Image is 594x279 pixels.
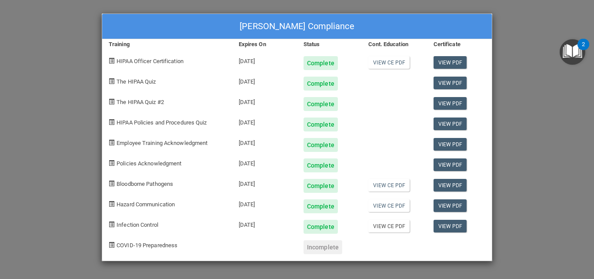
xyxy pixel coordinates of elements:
a: View PDF [434,56,467,69]
div: Certificate [427,39,492,50]
div: Incomplete [304,240,342,254]
div: [DATE] [232,70,297,91]
div: Complete [304,199,338,213]
a: View PDF [434,158,467,171]
a: View PDF [434,220,467,232]
div: [PERSON_NAME] Compliance [102,14,492,39]
div: Cont. Education [362,39,427,50]
div: Complete [304,118,338,131]
a: View PDF [434,77,467,89]
a: View CE PDF [368,220,410,232]
div: Complete [304,138,338,152]
div: [DATE] [232,213,297,234]
a: View CE PDF [368,179,410,192]
div: [DATE] [232,193,297,213]
span: Hazard Communication [117,201,175,208]
span: Infection Control [117,222,158,228]
a: View PDF [434,138,467,151]
div: [DATE] [232,111,297,131]
a: View PDF [434,199,467,212]
div: Complete [304,220,338,234]
span: HIPAA Policies and Procedures Quiz [117,119,207,126]
span: The HIPAA Quiz [117,78,156,85]
span: COVID-19 Preparedness [117,242,177,249]
div: Status [297,39,362,50]
div: 2 [582,44,585,56]
span: Bloodborne Pathogens [117,181,173,187]
div: [DATE] [232,50,297,70]
div: [DATE] [232,172,297,193]
div: [DATE] [232,131,297,152]
div: [DATE] [232,152,297,172]
div: [DATE] [232,91,297,111]
div: Training [102,39,232,50]
a: View CE PDF [368,56,410,69]
span: The HIPAA Quiz #2 [117,99,164,105]
a: View CE PDF [368,199,410,212]
div: Complete [304,179,338,193]
div: Complete [304,56,338,70]
span: HIPAA Officer Certification [117,58,184,64]
button: Open Resource Center, 2 new notifications [560,39,585,65]
div: Complete [304,97,338,111]
a: View PDF [434,179,467,192]
span: Employee Training Acknowledgment [117,140,207,146]
span: Policies Acknowledgment [117,160,181,167]
div: Complete [304,77,338,91]
a: View PDF [434,97,467,110]
a: View PDF [434,118,467,130]
div: Complete [304,158,338,172]
div: Expires On [232,39,297,50]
